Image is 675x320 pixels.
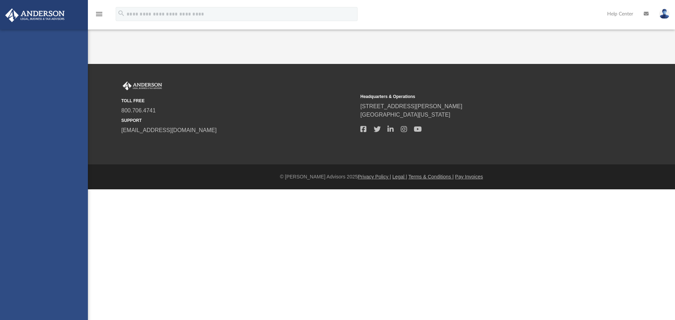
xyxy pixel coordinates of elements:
div: © [PERSON_NAME] Advisors 2025 [88,173,675,181]
small: SUPPORT [121,117,355,124]
img: Anderson Advisors Platinum Portal [3,8,67,22]
img: User Pic [659,9,670,19]
img: Anderson Advisors Platinum Portal [121,81,163,91]
a: Privacy Policy | [358,174,391,179]
small: Headquarters & Operations [360,93,594,100]
i: search [117,9,125,17]
a: Legal | [392,174,407,179]
a: [GEOGRAPHIC_DATA][US_STATE] [360,112,450,118]
i: menu [95,10,103,18]
a: Pay Invoices [455,174,483,179]
a: menu [95,13,103,18]
small: TOLL FREE [121,98,355,104]
a: [STREET_ADDRESS][PERSON_NAME] [360,103,462,109]
a: [EMAIL_ADDRESS][DOMAIN_NAME] [121,127,217,133]
a: Terms & Conditions | [409,174,454,179]
a: 800.706.4741 [121,107,156,113]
